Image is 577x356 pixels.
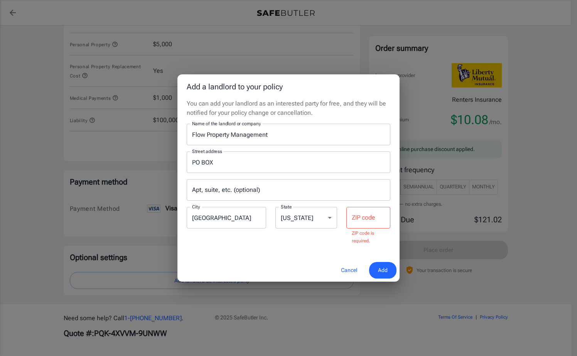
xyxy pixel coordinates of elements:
h2: Add a landlord to your policy [177,74,400,99]
p: ZIP code is required. [352,230,385,245]
label: City [192,203,200,210]
button: Add [369,262,396,279]
p: You can add your landlord as an interested party for free, and they will be notified for your pol... [187,99,390,118]
span: Add [378,265,388,275]
label: Street address [192,148,222,154]
label: Name of the landlord or company [192,120,261,127]
label: State [281,203,292,210]
button: Cancel [332,262,366,279]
